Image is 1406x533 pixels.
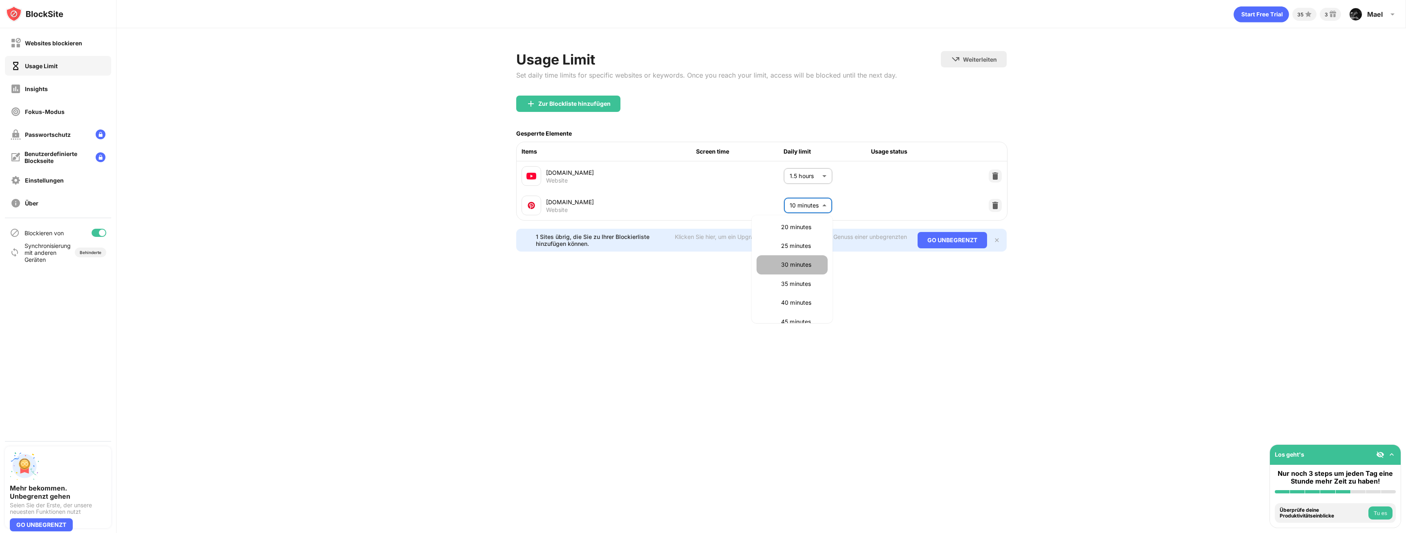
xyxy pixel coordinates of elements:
p: 30 minutes [781,260,823,269]
p: 45 minutes [781,317,823,326]
p: 40 minutes [781,298,823,307]
p: 20 minutes [781,223,823,232]
p: 35 minutes [781,279,823,288]
p: 25 minutes [781,241,823,250]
